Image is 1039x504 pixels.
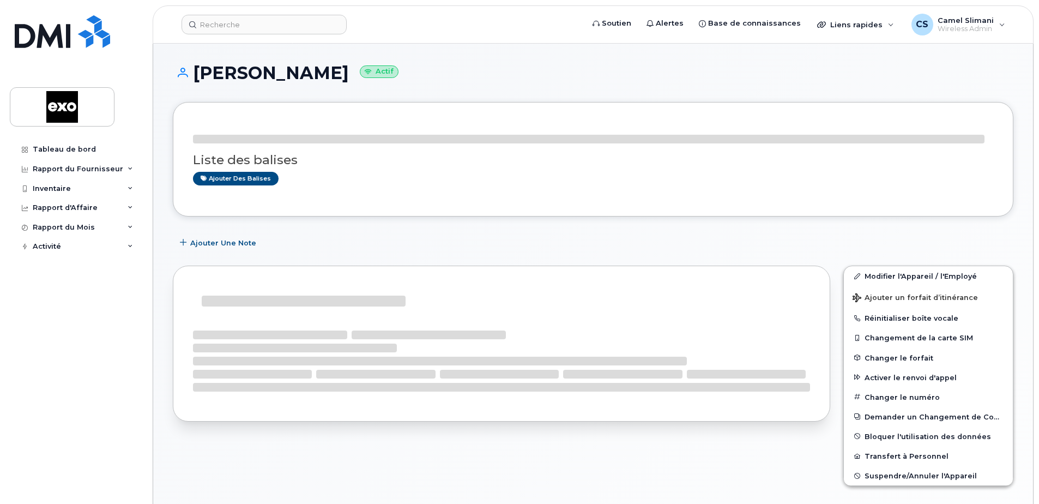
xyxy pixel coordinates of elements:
[193,172,279,185] a: Ajouter des balises
[844,407,1013,427] button: Demander un Changement de Compte
[865,373,957,381] span: Activer le renvoi d'appel
[844,348,1013,368] button: Changer le forfait
[844,286,1013,308] button: Ajouter un forfait d’itinérance
[844,466,1013,485] button: Suspendre/Annuler l'Appareil
[844,328,1013,347] button: Changement de la carte SIM
[844,446,1013,466] button: Transfert à Personnel
[844,308,1013,328] button: Réinitialiser boîte vocale
[190,238,256,248] span: Ajouter une Note
[865,353,933,362] span: Changer le forfait
[844,368,1013,387] button: Activer le renvoi d'appel
[360,65,398,78] small: Actif
[173,233,265,253] button: Ajouter une Note
[173,63,1013,82] h1: [PERSON_NAME]
[865,472,977,480] span: Suspendre/Annuler l'Appareil
[193,153,993,167] h3: Liste des balises
[853,293,978,304] span: Ajouter un forfait d’itinérance
[844,427,1013,446] button: Bloquer l'utilisation des données
[844,387,1013,407] button: Changer le numéro
[844,266,1013,286] a: Modifier l'Appareil / l'Employé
